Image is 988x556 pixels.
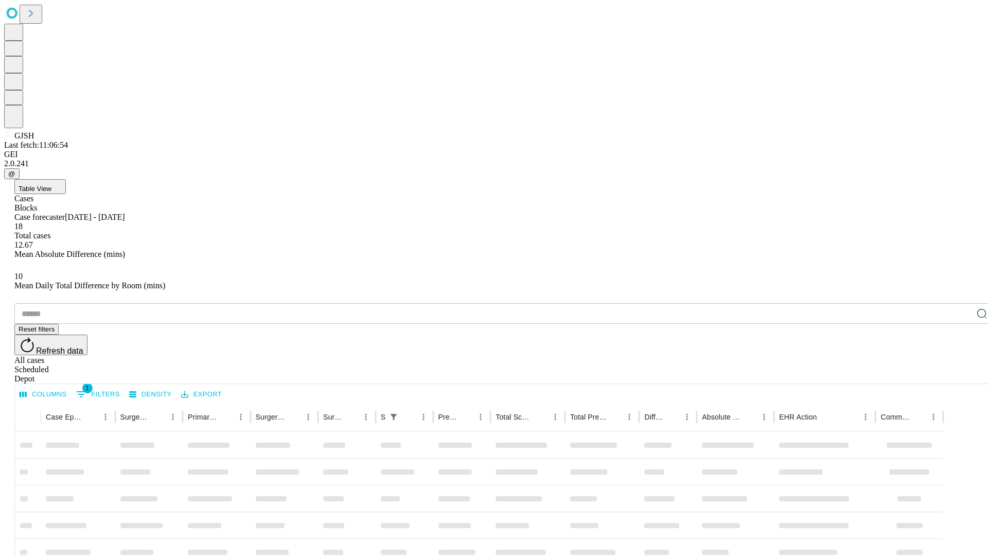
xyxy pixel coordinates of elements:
[14,179,66,194] button: Table View
[665,410,680,424] button: Sort
[880,413,910,421] div: Comments
[818,410,832,424] button: Sort
[14,240,33,249] span: 12.67
[459,410,473,424] button: Sort
[4,159,984,168] div: 2.0.241
[17,387,69,403] button: Select columns
[14,131,34,140] span: GJSH
[179,387,224,403] button: Export
[344,410,359,424] button: Sort
[323,413,343,421] div: Surgery Date
[386,410,401,424] button: Show filters
[912,410,926,424] button: Sort
[151,410,166,424] button: Sort
[120,413,150,421] div: Surgeon Name
[46,413,83,421] div: Case Epic Id
[402,410,416,424] button: Sort
[858,410,873,424] button: Menu
[779,413,817,421] div: EHR Action
[14,250,125,258] span: Mean Absolute Difference (mins)
[219,410,234,424] button: Sort
[14,335,87,355] button: Refresh data
[473,410,488,424] button: Menu
[926,410,941,424] button: Menu
[743,410,757,424] button: Sort
[608,410,622,424] button: Sort
[74,386,122,403] button: Show filters
[386,410,401,424] div: 1 active filter
[570,413,607,421] div: Total Predicted Duration
[82,383,93,393] span: 1
[65,213,125,221] span: [DATE] - [DATE]
[84,410,98,424] button: Sort
[14,281,165,290] span: Mean Daily Total Difference by Room (mins)
[622,410,637,424] button: Menu
[98,410,113,424] button: Menu
[438,413,458,421] div: Predicted In Room Duration
[166,410,180,424] button: Menu
[14,222,23,231] span: 18
[416,410,431,424] button: Menu
[757,410,771,424] button: Menu
[702,413,742,421] div: Absolute Difference
[301,410,315,424] button: Menu
[4,141,68,149] span: Last fetch: 11:06:54
[359,410,373,424] button: Menu
[14,324,59,335] button: Reset filters
[19,185,51,193] span: Table View
[381,413,385,421] div: Scheduled In Room Duration
[548,410,562,424] button: Menu
[14,213,65,221] span: Case forecaster
[680,410,694,424] button: Menu
[14,231,50,240] span: Total cases
[256,413,286,421] div: Surgery Name
[287,410,301,424] button: Sort
[188,413,218,421] div: Primary Service
[534,410,548,424] button: Sort
[19,325,55,333] span: Reset filters
[644,413,664,421] div: Difference
[4,168,20,179] button: @
[36,346,83,355] span: Refresh data
[14,272,23,281] span: 10
[127,387,174,403] button: Density
[4,150,984,159] div: GEI
[496,413,533,421] div: Total Scheduled Duration
[8,170,15,178] span: @
[234,410,248,424] button: Menu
